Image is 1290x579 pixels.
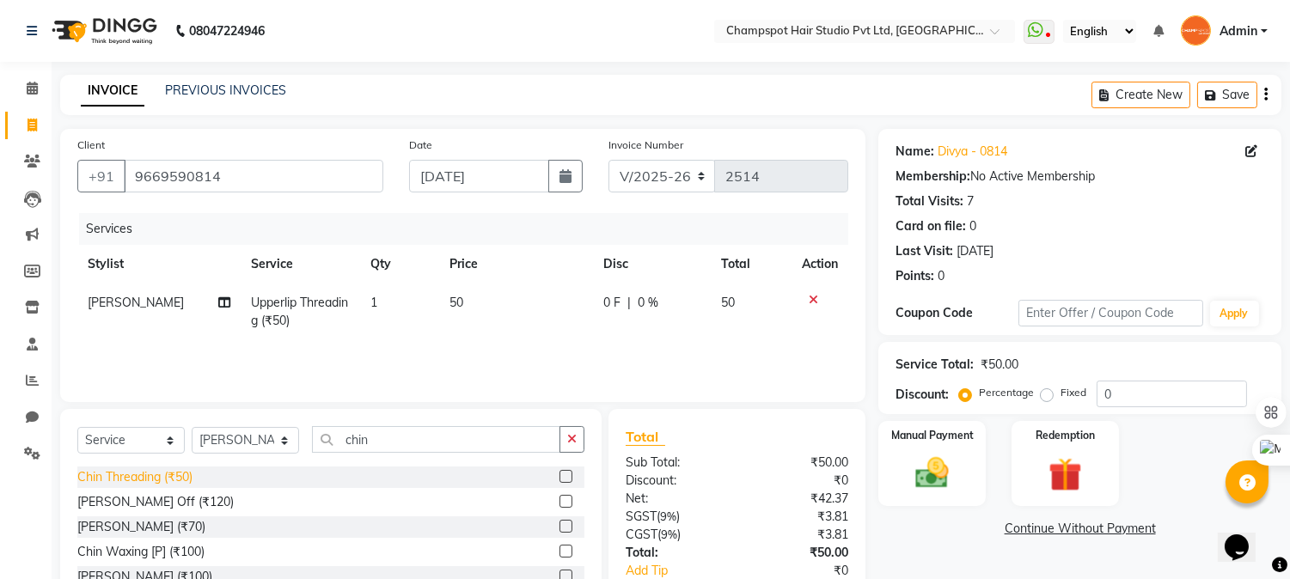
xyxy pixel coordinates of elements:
[896,143,934,161] div: Name:
[189,7,265,55] b: 08047224946
[603,294,621,312] span: 0 F
[896,168,1264,186] div: No Active Membership
[969,217,976,235] div: 0
[626,527,657,542] span: CGST
[1210,301,1259,326] button: Apply
[77,137,105,153] label: Client
[981,356,1018,374] div: ₹50.00
[661,527,677,541] span: 9%
[967,192,974,210] div: 7
[1036,428,1095,443] label: Redemption
[905,454,959,492] img: _cash.svg
[626,509,657,524] span: SGST
[1091,82,1190,108] button: Create New
[1181,15,1211,46] img: Admin
[77,493,234,511] div: [PERSON_NAME] Off (₹120)
[81,76,144,107] a: INVOICE
[79,213,861,245] div: Services
[44,7,162,55] img: logo
[370,295,377,310] span: 1
[1038,454,1092,496] img: _gift.svg
[896,217,966,235] div: Card on file:
[896,267,934,285] div: Points:
[938,267,945,285] div: 0
[737,454,862,472] div: ₹50.00
[77,543,205,561] div: Chin Waxing [P] (₹100)
[737,490,862,508] div: ₹42.37
[77,518,205,536] div: [PERSON_NAME] (₹70)
[896,356,974,374] div: Service Total:
[638,294,658,312] span: 0 %
[124,160,383,192] input: Search by Name/Mobile/Email/Code
[712,245,792,283] th: Total
[21,119,48,134] span: 16 px
[1218,510,1273,562] iframe: chat widget
[1018,300,1202,326] input: Enter Offer / Coupon Code
[792,245,848,283] th: Action
[896,192,963,210] div: Total Visits:
[613,544,737,562] div: Total:
[737,544,862,562] div: ₹50.00
[938,143,1007,161] a: Divya - 0814
[737,508,862,526] div: ₹3.81
[882,520,1278,538] a: Continue Without Payment
[626,428,665,446] span: Total
[608,137,683,153] label: Invoice Number
[409,137,432,153] label: Date
[891,428,974,443] label: Manual Payment
[979,385,1034,400] label: Percentage
[660,509,676,523] span: 9%
[88,295,184,310] span: [PERSON_NAME]
[613,454,737,472] div: Sub Total:
[1061,385,1086,400] label: Fixed
[449,295,463,310] span: 50
[1197,82,1257,108] button: Save
[312,426,560,453] input: Search or Scan
[252,295,349,328] span: Upperlip Threading (₹50)
[77,468,193,486] div: Chin Threading (₹50)
[439,245,593,283] th: Price
[1220,22,1257,40] span: Admin
[7,54,251,73] h3: Style
[627,294,631,312] span: |
[896,242,953,260] div: Last Visit:
[593,245,711,283] th: Disc
[737,472,862,490] div: ₹0
[165,82,286,98] a: PREVIOUS INVOICES
[613,490,737,508] div: Net:
[26,22,93,37] a: Back to Top
[613,472,737,490] div: Discount:
[896,386,949,404] div: Discount:
[722,295,736,310] span: 50
[896,304,1018,322] div: Coupon Code
[360,245,439,283] th: Qty
[7,104,59,119] label: Font Size
[241,245,361,283] th: Service
[613,508,737,526] div: ( )
[896,168,970,186] div: Membership:
[77,245,241,283] th: Stylist
[7,7,251,22] div: Outline
[77,160,125,192] button: +91
[613,526,737,544] div: ( )
[957,242,993,260] div: [DATE]
[737,526,862,544] div: ₹3.81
